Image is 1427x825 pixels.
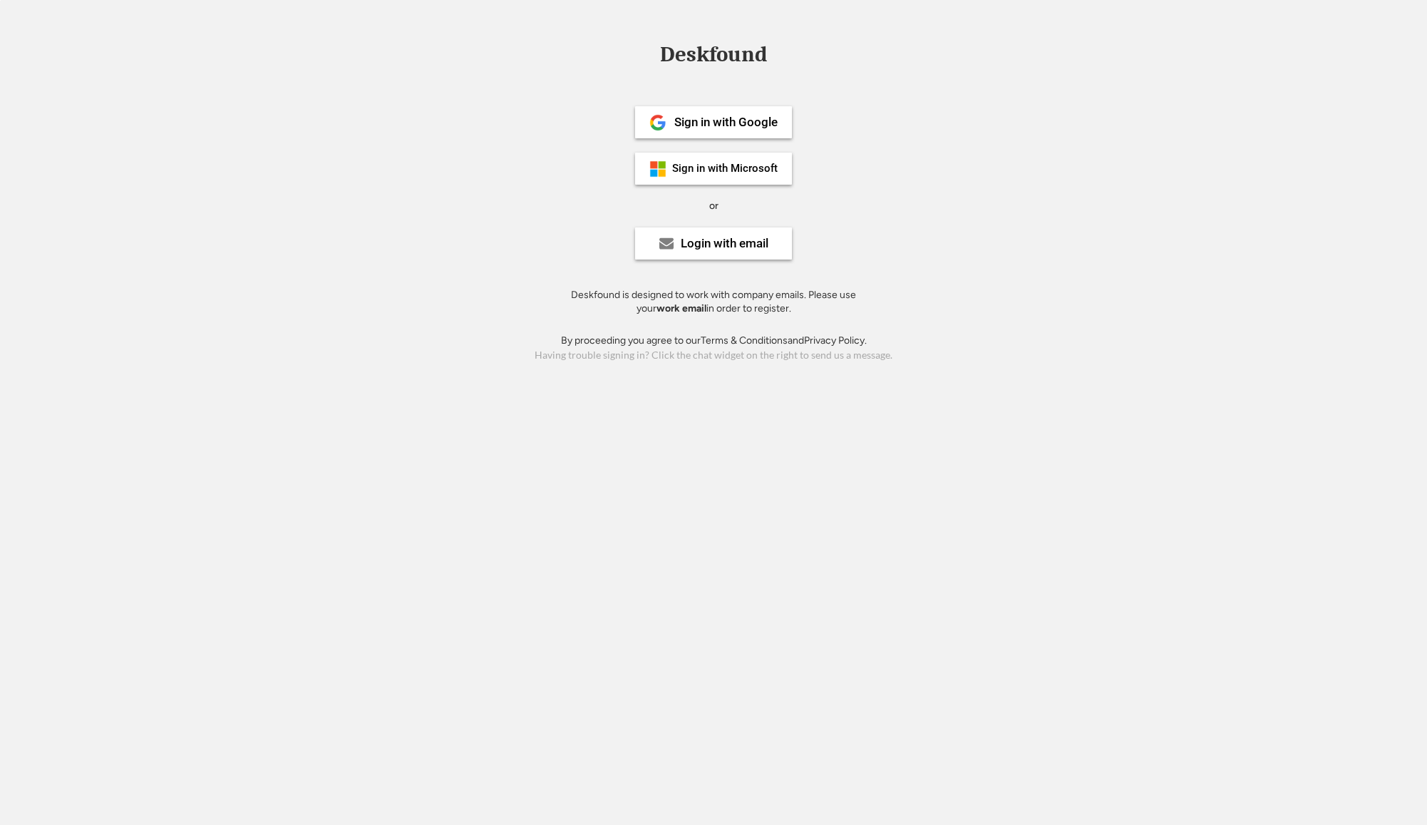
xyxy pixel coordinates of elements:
strong: work email [656,302,706,314]
img: 1024px-Google__G__Logo.svg.png [649,114,666,131]
div: Sign in with Microsoft [672,163,778,174]
img: ms-symbollockup_mssymbol_19.png [649,160,666,178]
div: Login with email [681,237,768,250]
a: Privacy Policy. [804,334,867,347]
div: Deskfound is designed to work with company emails. Please use your in order to register. [553,288,874,316]
div: Deskfound [653,43,774,66]
div: or [709,199,718,213]
div: By proceeding you agree to our and [561,334,867,348]
div: Sign in with Google [674,116,778,128]
a: Terms & Conditions [701,334,788,347]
